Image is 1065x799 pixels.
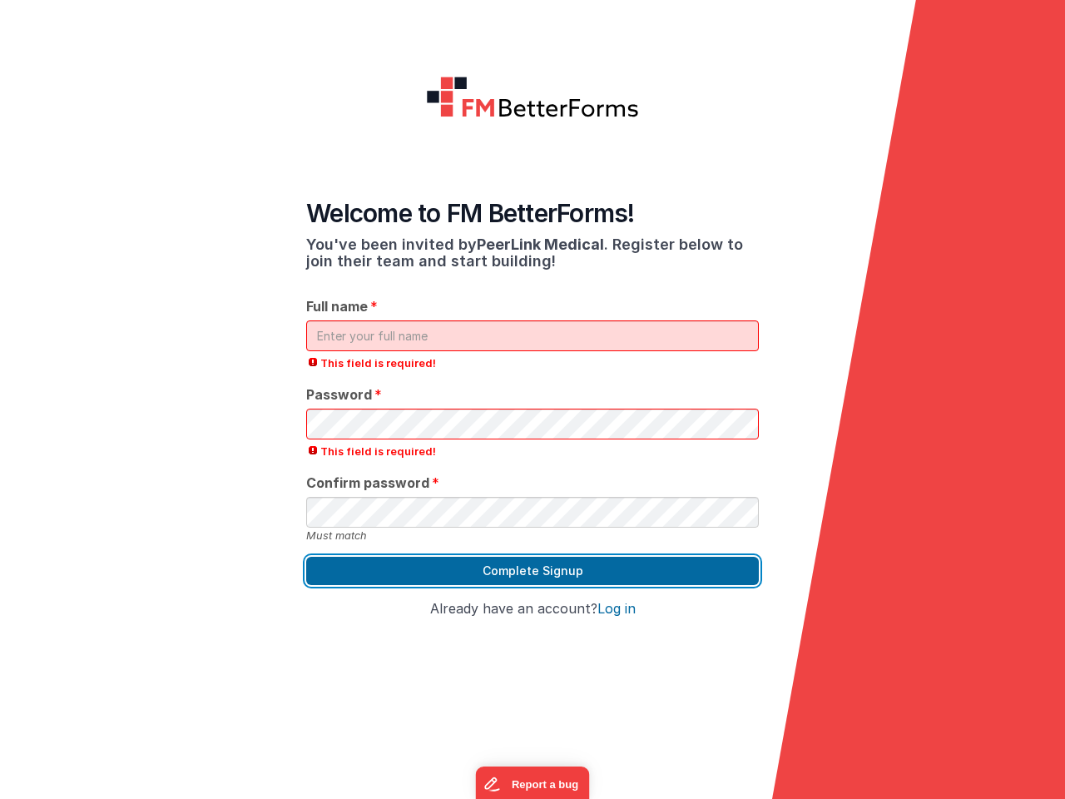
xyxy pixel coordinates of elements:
button: Log in [597,602,636,617]
span: This field is required! [306,355,759,371]
span: Full name [306,296,368,316]
h4: Already have an account? [306,602,759,617]
span: This field is required! [306,444,759,459]
span: Password [306,385,372,404]
span: PeerLink Medical [477,236,604,253]
button: Complete Signup [306,557,759,585]
span: Confirm password [306,473,429,493]
div: Must match [306,528,759,543]
input: Enter your full name [306,320,759,351]
h3: You've been invited by . Register below to join their team and start building! [306,236,759,270]
h4: Welcome to FM BetterForms! [306,198,759,228]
